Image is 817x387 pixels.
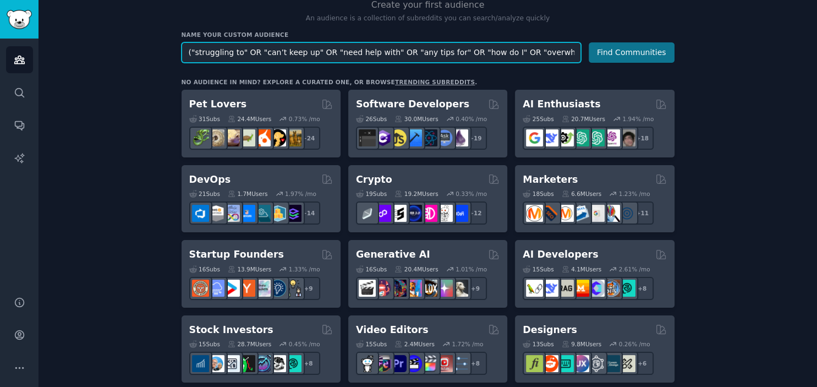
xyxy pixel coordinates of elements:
img: UX_Design [618,355,635,372]
button: Find Communities [589,42,675,63]
img: ballpython [207,129,224,146]
div: + 18 [630,127,654,150]
img: web3 [405,205,422,222]
div: 16 Sub s [356,265,387,273]
img: swingtrading [269,355,286,372]
input: Pick a short name, like "Digital Marketers" or "Movie-Goers" [182,42,581,63]
img: reactnative [420,129,437,146]
div: 19.2M Users [394,190,438,198]
div: + 11 [630,201,654,225]
img: AWS_Certified_Experts [207,205,224,222]
img: csharp [374,129,391,146]
img: herpetology [192,129,209,146]
img: sdforall [405,280,422,297]
div: 20.4M Users [394,265,438,273]
img: azuredevops [192,205,209,222]
img: Forex [223,355,240,372]
img: Rag [557,280,574,297]
img: dividends [192,355,209,372]
div: 26 Sub s [356,115,387,123]
h2: AI Enthusiasts [523,97,600,111]
div: 2.61 % /mo [619,265,650,273]
img: AskMarketing [557,205,574,222]
div: 6.6M Users [562,190,602,198]
img: SaaS [207,280,224,297]
div: 1.7M Users [228,190,268,198]
img: Emailmarketing [572,205,589,222]
div: 25 Sub s [523,115,553,123]
div: + 8 [297,352,320,375]
img: DreamBooth [451,280,468,297]
img: finalcutpro [420,355,437,372]
img: ethstaker [390,205,407,222]
img: defi_ [451,205,468,222]
div: 0.45 % /mo [289,340,320,348]
img: OpenAIDev [603,129,620,146]
h2: Software Developers [356,97,469,111]
div: 13 Sub s [523,340,553,348]
div: 0.33 % /mo [456,190,487,198]
p: An audience is a collection of subreddits you can search/analyze quickly [182,14,675,24]
div: 21 Sub s [189,190,220,198]
h2: Designers [523,323,577,337]
div: + 8 [630,277,654,300]
div: No audience in mind? Explore a curated one, or browse . [182,78,478,86]
img: ethfinance [359,205,376,222]
div: + 9 [464,277,487,300]
img: dalle2 [374,280,391,297]
div: 13.9M Users [228,265,271,273]
div: 1.01 % /mo [456,265,487,273]
img: ArtificalIntelligence [618,129,635,146]
img: UXDesign [572,355,589,372]
img: starryai [436,280,453,297]
img: DeepSeek [541,280,558,297]
img: technicalanalysis [284,355,301,372]
img: defiblockchain [420,205,437,222]
img: leopardgeckos [223,129,240,146]
img: DeepSeek [541,129,558,146]
img: OpenSourceAI [588,280,605,297]
div: 24.4M Users [228,115,271,123]
img: turtle [238,129,255,146]
div: + 14 [297,201,320,225]
img: 0xPolygon [374,205,391,222]
h2: Startup Founders [189,248,284,261]
img: software [359,129,376,146]
div: + 9 [297,277,320,300]
h3: Name your custom audience [182,31,675,39]
img: CryptoNews [436,205,453,222]
img: GoogleGeminiAI [526,129,543,146]
img: userexperience [588,355,605,372]
img: PetAdvice [269,129,286,146]
img: googleads [588,205,605,222]
img: elixir [451,129,468,146]
img: MarketingResearch [603,205,620,222]
img: deepdream [390,280,407,297]
img: Entrepreneurship [269,280,286,297]
div: + 6 [630,352,654,375]
div: 19 Sub s [356,190,387,198]
img: premiere [390,355,407,372]
img: aivideo [359,280,376,297]
img: GummySearch logo [7,10,32,29]
img: VideoEditors [405,355,422,372]
div: 2.4M Users [394,340,435,348]
img: logodesign [541,355,558,372]
img: startup [223,280,240,297]
h2: AI Developers [523,248,598,261]
img: gopro [359,355,376,372]
img: learndesign [603,355,620,372]
div: 15 Sub s [189,340,220,348]
div: 15 Sub s [356,340,387,348]
img: StocksAndTrading [254,355,271,372]
img: DevOpsLinks [238,205,255,222]
div: 1.33 % /mo [289,265,320,273]
div: + 24 [297,127,320,150]
h2: Video Editors [356,323,429,337]
img: llmops [603,280,620,297]
img: typography [526,355,543,372]
h2: Pet Lovers [189,97,247,111]
div: 1.94 % /mo [622,115,654,123]
div: 1.72 % /mo [452,340,483,348]
h2: Crypto [356,173,392,187]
